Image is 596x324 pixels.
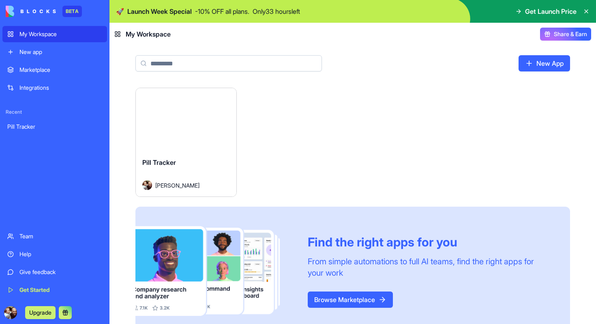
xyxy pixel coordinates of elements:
[2,44,107,60] a: New app
[19,48,102,56] div: New app
[127,6,192,16] span: Launch Week Special
[19,84,102,92] div: Integrations
[554,30,587,38] span: Share & Earn
[525,6,577,16] span: Get Launch Price
[155,181,199,190] span: [PERSON_NAME]
[519,55,570,71] a: New App
[2,264,107,280] a: Give feedback
[4,306,17,319] img: ACg8ocLTBOaVwNtQUjYbZqjjyQxvY0uIMmhExEM97Jm2A0O2-yFBjr6ykw=s96-c
[2,119,107,135] a: Pill Tracker
[2,80,107,96] a: Integrations
[25,308,56,316] a: Upgrade
[19,232,102,240] div: Team
[116,6,124,16] span: 🚀
[25,306,56,319] button: Upgrade
[540,28,591,41] button: Share & Earn
[2,282,107,298] a: Get Started
[126,29,171,39] span: My Workspace
[6,6,56,17] img: logo
[19,268,102,276] div: Give feedback
[2,228,107,244] a: Team
[2,109,107,115] span: Recent
[2,62,107,78] a: Marketplace
[19,250,102,258] div: Help
[2,26,107,42] a: My Workspace
[62,6,82,17] div: BETA
[142,158,176,166] span: Pill Tracker
[2,246,107,262] a: Help
[6,6,82,17] a: BETA
[135,88,237,197] a: Pill TrackerAvatar[PERSON_NAME]
[308,292,393,308] a: Browse Marketplace
[308,256,551,279] div: From simple automations to full AI teams, find the right apps for your work
[19,286,102,294] div: Get Started
[19,30,102,38] div: My Workspace
[135,226,295,316] img: Frame_181_egmpey.png
[308,235,551,249] div: Find the right apps for you
[253,6,300,16] p: Only 33 hours left
[7,123,102,131] div: Pill Tracker
[142,180,152,190] img: Avatar
[195,6,249,16] p: - 10 % OFF all plans.
[19,66,102,74] div: Marketplace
